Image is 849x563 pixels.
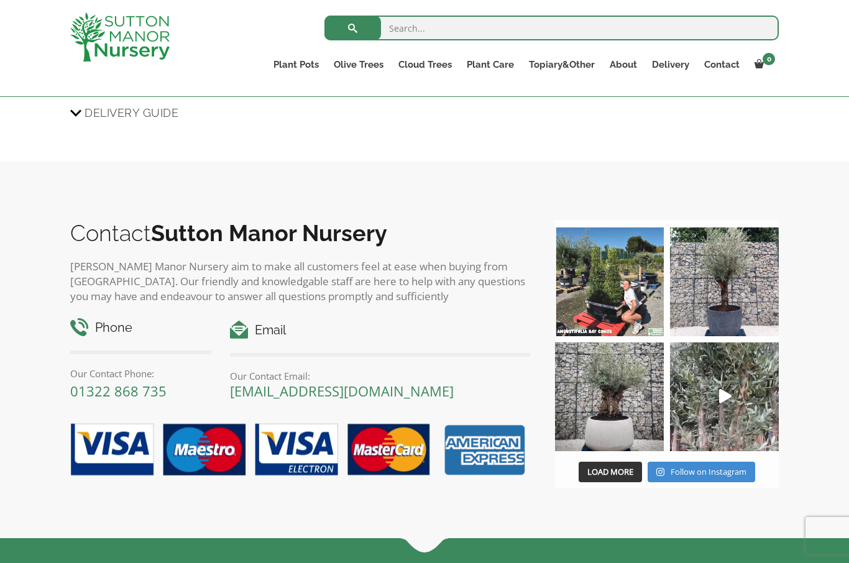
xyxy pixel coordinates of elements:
[555,227,664,336] img: Our elegant & picturesque Angustifolia Cones are an exquisite addition to your Bay Tree collectio...
[747,56,779,73] a: 0
[670,227,779,336] img: A beautiful multi-stem Spanish Olive tree potted in our luxurious fibre clay pots 😍😍
[670,342,779,451] a: Play
[151,220,387,246] b: Sutton Manor Nursery
[391,56,459,73] a: Cloud Trees
[670,342,779,451] img: New arrivals Monday morning of beautiful olive trees 🤩🤩 The weather is beautiful this summer, gre...
[645,56,697,73] a: Delivery
[671,466,746,477] span: Follow on Instagram
[719,389,732,403] svg: Play
[602,56,645,73] a: About
[326,56,391,73] a: Olive Trees
[70,382,167,400] a: 01322 868 735
[587,466,633,477] span: Load More
[579,462,642,483] button: Load More
[230,368,530,383] p: Our Contact Email:
[555,342,664,451] img: Check out this beauty we potted at our nursery today ❤️‍🔥 A huge, ancient gnarled Olive tree plan...
[70,220,530,246] h2: Contact
[70,318,211,337] h4: Phone
[648,462,755,483] a: Instagram Follow on Instagram
[230,321,530,340] h4: Email
[85,101,178,124] span: Delivery Guide
[521,56,602,73] a: Topiary&Other
[70,12,170,62] img: logo
[763,53,775,65] span: 0
[459,56,521,73] a: Plant Care
[266,56,326,73] a: Plant Pots
[230,382,454,400] a: [EMAIL_ADDRESS][DOMAIN_NAME]
[697,56,747,73] a: Contact
[324,16,779,40] input: Search...
[70,259,530,304] p: [PERSON_NAME] Manor Nursery aim to make all customers feel at ease when buying from [GEOGRAPHIC_D...
[61,416,530,485] img: payment-options.png
[70,366,211,381] p: Our Contact Phone:
[656,467,664,477] svg: Instagram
